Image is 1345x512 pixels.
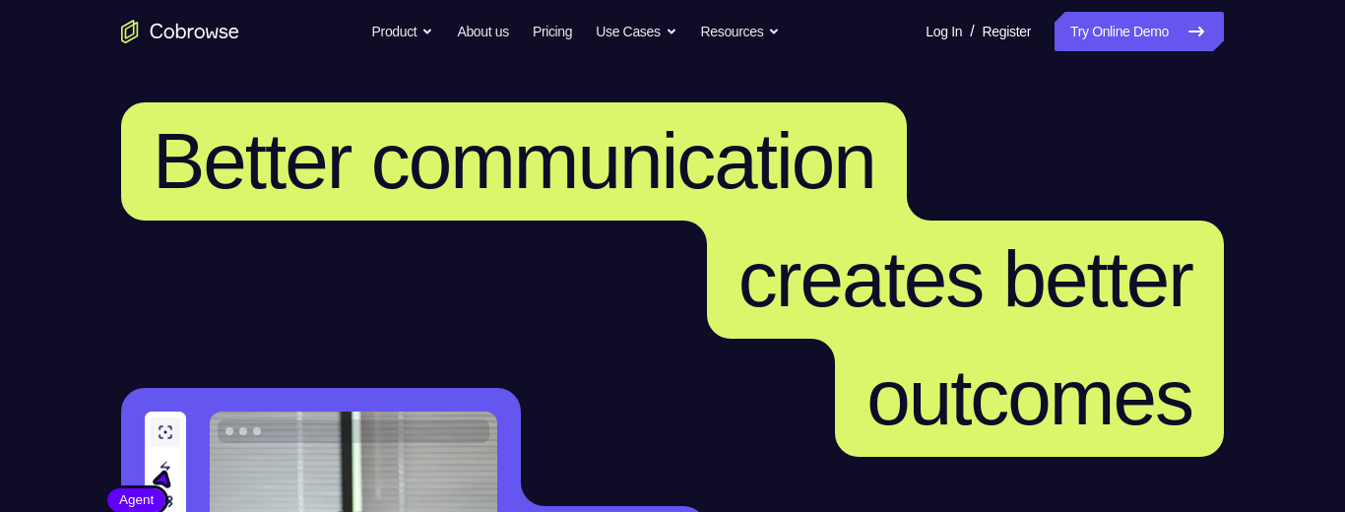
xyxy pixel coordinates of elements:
span: / [970,20,974,43]
a: About us [457,12,508,51]
span: creates better [738,235,1192,323]
a: Go to the home page [121,20,239,43]
span: Agent [107,490,165,510]
span: Better communication [153,117,875,205]
button: Use Cases [596,12,676,51]
a: Log In [926,12,962,51]
a: Register [983,12,1031,51]
a: Pricing [533,12,572,51]
button: Resources [701,12,781,51]
a: Try Online Demo [1055,12,1224,51]
button: Product [372,12,434,51]
span: outcomes [866,353,1192,441]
